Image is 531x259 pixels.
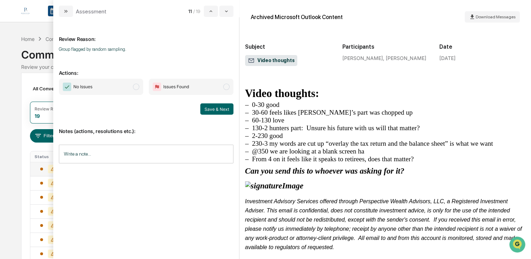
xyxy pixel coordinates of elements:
[24,61,89,67] div: We're available if you need us!
[7,103,13,109] div: 🔎
[439,43,525,50] h2: Date
[439,55,456,61] div: [DATE]
[14,102,44,109] span: Data Lookup
[63,83,71,91] img: Checkmark
[248,57,295,64] span: Video thoughts
[21,36,35,42] div: Home
[163,83,189,90] span: Issues Found
[245,167,404,175] i: Can you send this to whoever was asking for it?
[245,181,304,191] img: signatureImage
[252,101,280,108] span: 0-30 good
[30,151,67,162] th: Status
[59,120,233,134] p: Notes (actions, resolutions etc.):
[17,2,34,19] img: logo
[50,119,85,125] a: Powered byPylon
[35,113,40,119] div: 19
[252,132,283,139] span: 2-230 good
[342,55,428,61] div: [PERSON_NAME], [PERSON_NAME]
[4,86,48,99] a: 🖐️Preclearance
[7,54,20,67] img: 1746055101610-c473b297-6a78-478c-a979-82029cc54cd1
[70,120,85,125] span: Pylon
[508,236,527,255] iframe: Open customer support
[465,11,520,23] button: Download Messages
[251,14,343,20] div: Archived Microsoft Outlook Content
[59,61,233,76] p: Actions:
[342,43,428,50] h2: Participants
[59,47,233,52] p: Group flagged by random sampling.
[73,83,92,90] span: No Issues
[48,86,90,99] a: 🗄️Attestations
[153,83,161,91] img: Flag
[252,116,284,124] span: 60-130 love
[76,8,106,15] div: Assessment
[476,14,515,19] span: Download Messages
[245,198,522,250] i: Investment Advisory Services offered through Perspective Wealth Advisors, LLC, a Registered Inves...
[252,147,364,155] span: @350 we are looking at a blank screen ha
[21,64,510,70] div: Review your communication records across channels
[7,15,128,26] p: How can we help?
[252,155,414,163] span: From 4 on it feels like it speaks to retirees, does that matter?
[59,28,233,42] p: Review Reason:
[245,87,319,100] b: Video thoughts:
[21,43,510,61] div: Communications Archive
[51,90,57,95] div: 🗄️
[45,36,103,42] div: Communications Archive
[58,89,87,96] span: Attestations
[245,43,331,50] h2: Subject
[14,89,45,96] span: Preclearance
[7,90,13,95] div: 🖐️
[252,140,493,147] span: 230-3 my words are cut up “overlay the tax return and the balance sheet” is what we want
[4,100,47,112] a: 🔎Data Lookup
[252,124,420,132] span: 130-2 hunters part: Unsure his future with us will that matter?
[200,103,233,115] button: Save & Next
[252,109,413,116] span: 30-60 feels likes [PERSON_NAME]’s part was chopped up
[30,83,83,94] div: All Conversations
[120,56,128,65] button: Start new chat
[30,129,61,143] button: Filters
[24,54,116,61] div: Start new chat
[193,8,202,14] span: / 19
[188,8,191,14] span: 11
[35,106,68,112] div: Review Required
